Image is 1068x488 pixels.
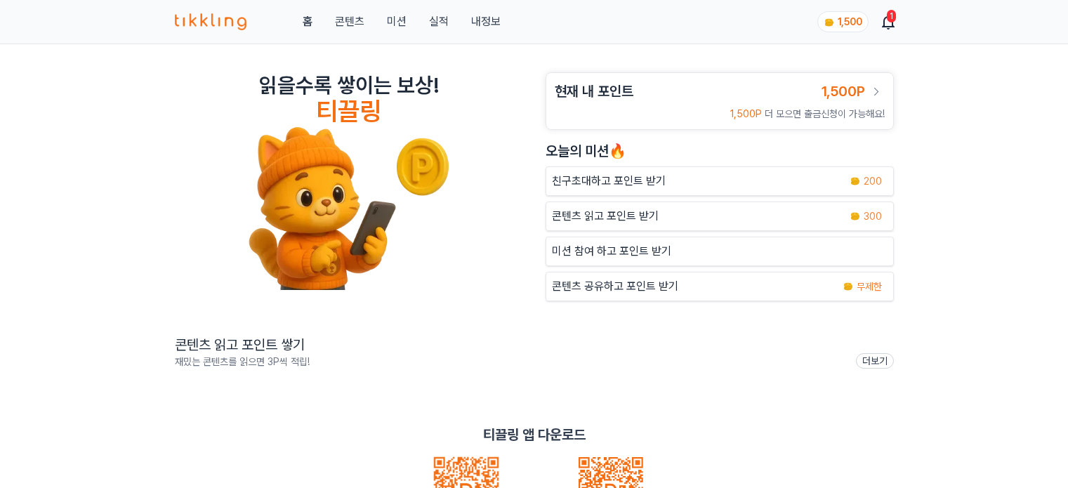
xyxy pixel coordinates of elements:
[303,13,312,30] a: 홈
[175,355,310,369] p: 재밌는 콘텐츠를 읽으면 3P씩 적립!
[856,353,894,369] a: 더보기
[546,237,894,266] button: 미션 참여 하고 포인트 받기
[817,11,866,32] a: coin 1,500
[555,81,633,101] h3: 현재 내 포인트
[822,83,865,100] span: 1,500P
[887,10,896,22] div: 1
[316,98,381,126] h4: 티끌링
[864,174,882,188] span: 200
[857,279,882,294] span: 무제한
[259,72,439,98] h2: 읽을수록 쌓이는 보상!
[546,202,894,231] a: 콘텐츠 읽고 포인트 받기 coin 300
[864,209,882,223] span: 300
[552,243,671,260] p: 미션 참여 하고 포인트 받기
[838,16,862,27] span: 1,500
[471,13,501,30] a: 내정보
[850,176,861,187] img: coin
[175,13,247,30] img: 티끌링
[483,425,586,444] p: 티끌링 앱 다운로드
[883,13,894,30] a: 1
[822,81,885,101] a: 1,500P
[552,173,666,190] p: 친구초대하고 포인트 받기
[850,211,861,222] img: coin
[730,108,762,119] span: 1,500P
[843,281,854,292] img: coin
[387,13,407,30] button: 미션
[546,141,894,161] h2: 오늘의 미션🔥
[175,335,310,355] h2: 콘텐츠 읽고 포인트 쌓기
[546,272,894,301] a: 콘텐츠 공유하고 포인트 받기 coin 무제한
[765,108,885,119] span: 더 모으면 출금신청이 가능해요!
[248,126,450,290] img: tikkling_character
[552,278,678,295] p: 콘텐츠 공유하고 포인트 받기
[824,17,835,28] img: coin
[429,13,449,30] a: 실적
[552,208,659,225] p: 콘텐츠 읽고 포인트 받기
[335,13,364,30] a: 콘텐츠
[546,166,894,196] button: 친구초대하고 포인트 받기 coin 200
